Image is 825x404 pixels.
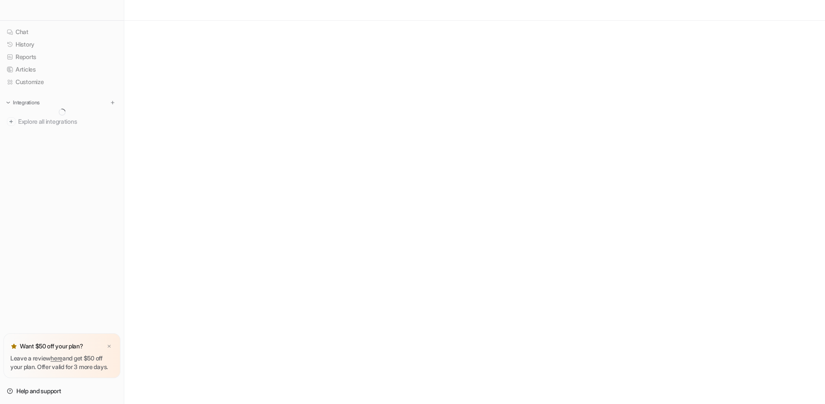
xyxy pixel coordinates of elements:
a: Chat [3,26,120,38]
img: expand menu [5,100,11,106]
p: Leave a review and get $50 off your plan. Offer valid for 3 more days. [10,354,113,371]
p: Want $50 off your plan? [20,342,83,351]
p: Integrations [13,99,40,106]
a: Reports [3,51,120,63]
img: star [10,343,17,350]
img: menu_add.svg [110,100,116,106]
img: x [107,344,112,349]
a: here [50,354,63,362]
a: Customize [3,76,120,88]
span: Explore all integrations [18,115,117,128]
a: Explore all integrations [3,116,120,128]
a: History [3,38,120,50]
img: explore all integrations [7,117,16,126]
a: Articles [3,63,120,75]
button: Integrations [3,98,42,107]
a: Help and support [3,385,120,397]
